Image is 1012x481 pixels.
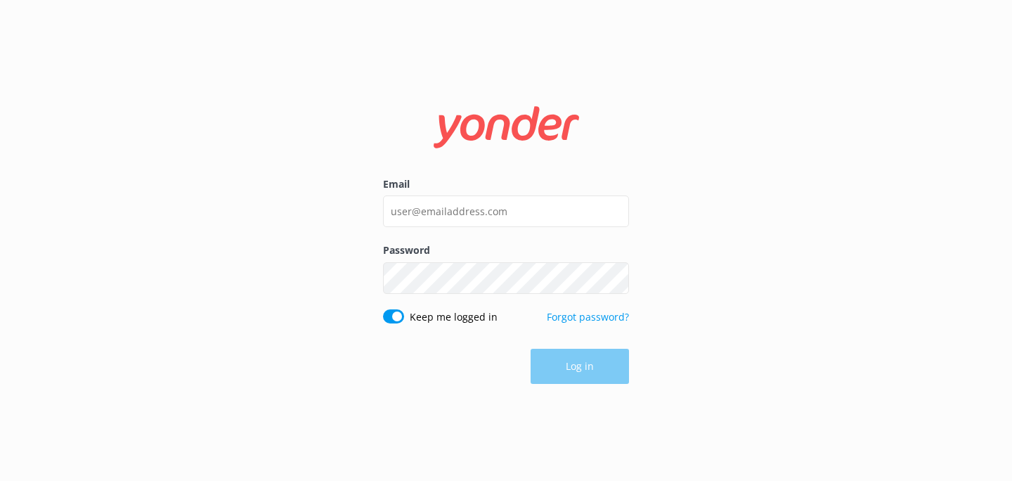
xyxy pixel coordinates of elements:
[601,264,629,292] button: Show password
[547,310,629,323] a: Forgot password?
[383,177,629,192] label: Email
[410,309,498,325] label: Keep me logged in
[383,243,629,258] label: Password
[383,195,629,227] input: user@emailaddress.com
